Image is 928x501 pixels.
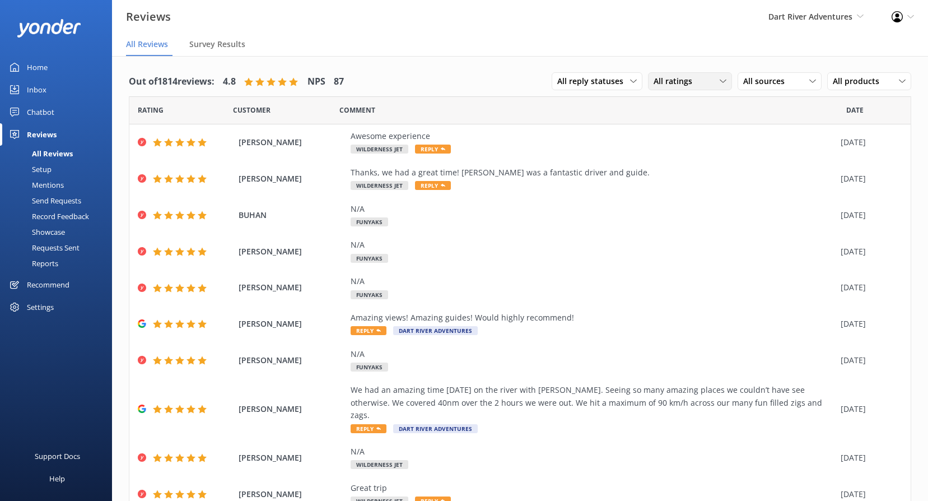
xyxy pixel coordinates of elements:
[7,193,81,208] div: Send Requests
[7,177,112,193] a: Mentions
[7,177,64,193] div: Mentions
[35,445,80,467] div: Support Docs
[7,146,112,161] a: All Reviews
[415,181,451,190] span: Reply
[351,181,408,190] span: Wilderness Jet
[351,312,835,324] div: Amazing views! Amazing guides! Would highly recommend!
[7,256,58,271] div: Reports
[841,281,897,294] div: [DATE]
[189,39,245,50] span: Survey Results
[415,145,451,154] span: Reply
[351,203,835,215] div: N/A
[351,424,386,433] span: Reply
[27,296,54,318] div: Settings
[351,145,408,154] span: Wilderness Jet
[351,482,835,494] div: Great trip
[49,467,65,490] div: Help
[27,101,54,123] div: Chatbot
[393,424,478,433] span: Dart River Adventures
[339,105,375,115] span: Question
[841,173,897,185] div: [DATE]
[351,326,386,335] span: Reply
[7,240,80,256] div: Requests Sent
[841,452,897,464] div: [DATE]
[351,130,835,142] div: Awesome experience
[351,446,835,458] div: N/A
[7,256,112,271] a: Reports
[351,254,388,263] span: Funyaks
[239,136,345,149] span: [PERSON_NAME]
[239,354,345,367] span: [PERSON_NAME]
[239,245,345,258] span: [PERSON_NAME]
[841,136,897,149] div: [DATE]
[27,273,69,296] div: Recommend
[351,348,835,360] div: N/A
[129,75,214,89] h4: Out of 1814 reviews:
[351,290,388,299] span: Funyaks
[7,146,73,161] div: All Reviews
[7,193,112,208] a: Send Requests
[557,75,630,87] span: All reply statuses
[351,166,835,179] div: Thanks, we had a great time! [PERSON_NAME] was a fantastic driver and guide.
[841,209,897,221] div: [DATE]
[841,488,897,500] div: [DATE]
[393,326,478,335] span: Dart River Adventures
[351,239,835,251] div: N/A
[239,318,345,330] span: [PERSON_NAME]
[239,173,345,185] span: [PERSON_NAME]
[7,224,112,240] a: Showcase
[841,354,897,367] div: [DATE]
[7,161,52,177] div: Setup
[841,403,897,415] div: [DATE]
[7,240,112,256] a: Requests Sent
[17,19,81,38] img: yonder-white-logo.png
[654,75,699,87] span: All ratings
[768,11,852,22] span: Dart River Adventures
[239,281,345,294] span: [PERSON_NAME]
[27,123,57,146] div: Reviews
[126,39,168,50] span: All Reviews
[126,8,171,26] h3: Reviews
[7,208,89,224] div: Record Feedback
[138,105,164,115] span: Date
[239,488,345,500] span: [PERSON_NAME]
[743,75,791,87] span: All sources
[239,452,345,464] span: [PERSON_NAME]
[239,403,345,415] span: [PERSON_NAME]
[841,318,897,330] div: [DATE]
[351,384,835,421] div: We had an amazing time [DATE] on the river with [PERSON_NAME]. Seeing so many amazing places we c...
[233,105,271,115] span: Date
[223,75,236,89] h4: 4.8
[307,75,325,89] h4: NPS
[351,275,835,287] div: N/A
[846,105,864,115] span: Date
[351,363,388,372] span: Funyaks
[27,78,46,101] div: Inbox
[7,161,112,177] a: Setup
[7,208,112,224] a: Record Feedback
[351,217,388,226] span: Funyaks
[351,460,408,469] span: Wilderness Jet
[334,75,344,89] h4: 87
[239,209,345,221] span: BUHAN
[7,224,65,240] div: Showcase
[833,75,886,87] span: All products
[841,245,897,258] div: [DATE]
[27,56,48,78] div: Home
